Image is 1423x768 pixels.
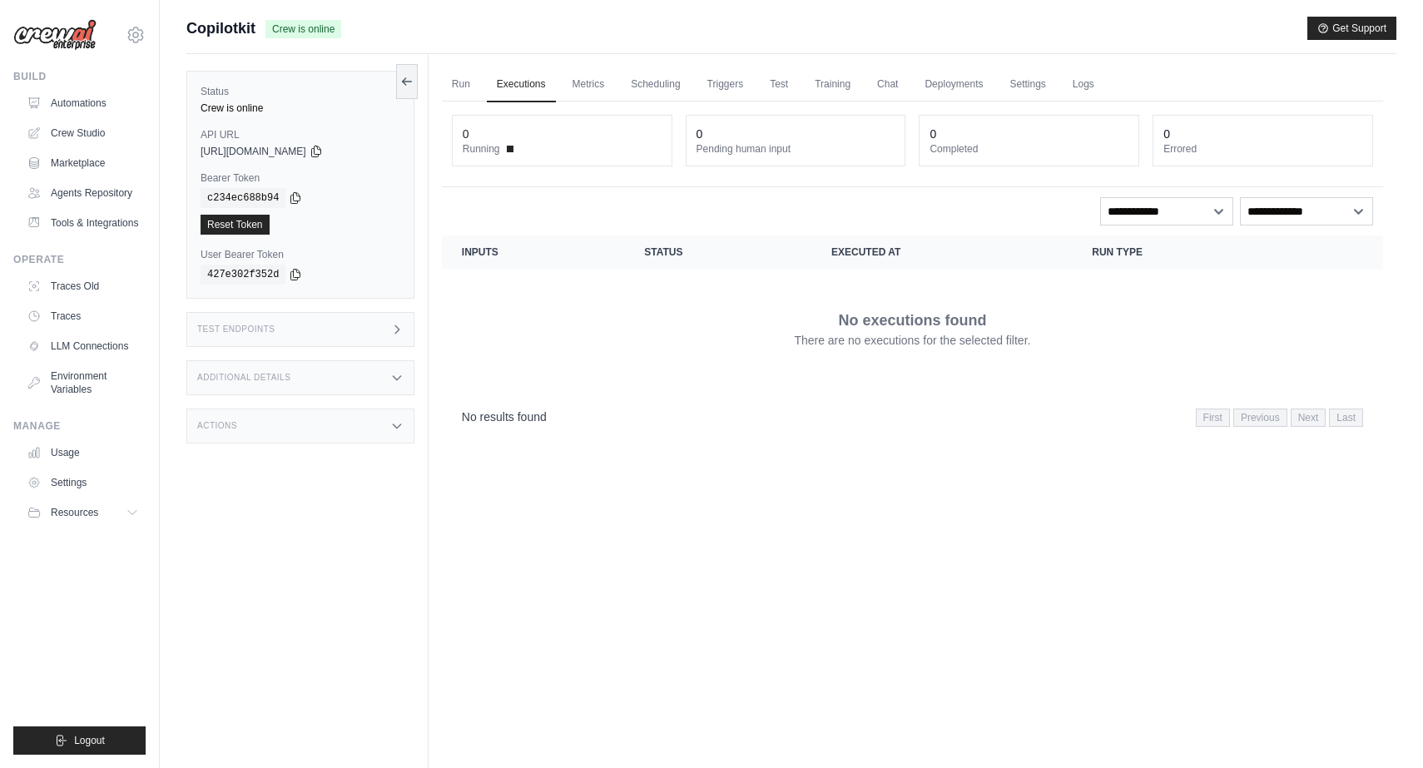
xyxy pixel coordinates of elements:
p: No executions found [838,309,986,332]
a: Settings [999,67,1055,102]
dt: Pending human input [697,142,895,156]
a: Automations [20,90,146,116]
iframe: Chat Widget [1340,688,1423,768]
a: LLM Connections [20,333,146,359]
a: Metrics [563,67,615,102]
a: Run [442,67,480,102]
h3: Test Endpoints [197,325,275,334]
a: Training [805,67,860,102]
dt: Completed [930,142,1128,156]
a: Test [760,67,798,102]
span: Last [1329,409,1363,427]
code: 427e302f352d [201,265,285,285]
img: Logo [13,19,97,51]
label: Bearer Token [201,171,400,185]
a: Deployments [915,67,993,102]
a: Usage [20,439,146,466]
p: No results found [462,409,547,425]
span: Resources [51,506,98,519]
a: Traces [20,303,146,329]
nav: Pagination [442,395,1383,438]
a: Marketplace [20,150,146,176]
div: 0 [1163,126,1170,142]
th: Run Type [1072,235,1287,269]
a: Environment Variables [20,363,146,403]
div: Crew is online [201,102,400,115]
a: Crew Studio [20,120,146,146]
div: Operate [13,253,146,266]
nav: Pagination [1196,409,1363,427]
code: c234ec688b94 [201,188,285,208]
h3: Additional Details [197,373,290,383]
a: Tools & Integrations [20,210,146,236]
p: There are no executions for the selected filter. [794,332,1030,349]
a: Logs [1063,67,1104,102]
a: Chat [867,67,908,102]
div: 0 [697,126,703,142]
span: Previous [1233,409,1287,427]
label: User Bearer Token [201,248,400,261]
a: Agents Repository [20,180,146,206]
span: Logout [74,734,105,747]
span: Crew is online [265,20,341,38]
span: Copilotkit [186,17,255,40]
button: Resources [20,499,146,526]
span: [URL][DOMAIN_NAME] [201,145,306,158]
th: Executed at [811,235,1072,269]
th: Status [624,235,811,269]
a: Traces Old [20,273,146,300]
a: Scheduling [621,67,690,102]
div: 0 [463,126,469,142]
span: First [1196,409,1230,427]
th: Inputs [442,235,624,269]
a: Settings [20,469,146,496]
span: Next [1291,409,1326,427]
a: Executions [487,67,556,102]
h3: Actions [197,421,237,431]
a: Reset Token [201,215,270,235]
div: 0 [930,126,936,142]
span: Running [463,142,500,156]
dt: Errored [1163,142,1362,156]
div: Build [13,70,146,83]
button: Logout [13,726,146,755]
section: Crew executions table [442,235,1383,438]
label: API URL [201,128,400,141]
a: Triggers [697,67,754,102]
label: Status [201,85,400,98]
div: Manage [13,419,146,433]
button: Get Support [1307,17,1396,40]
